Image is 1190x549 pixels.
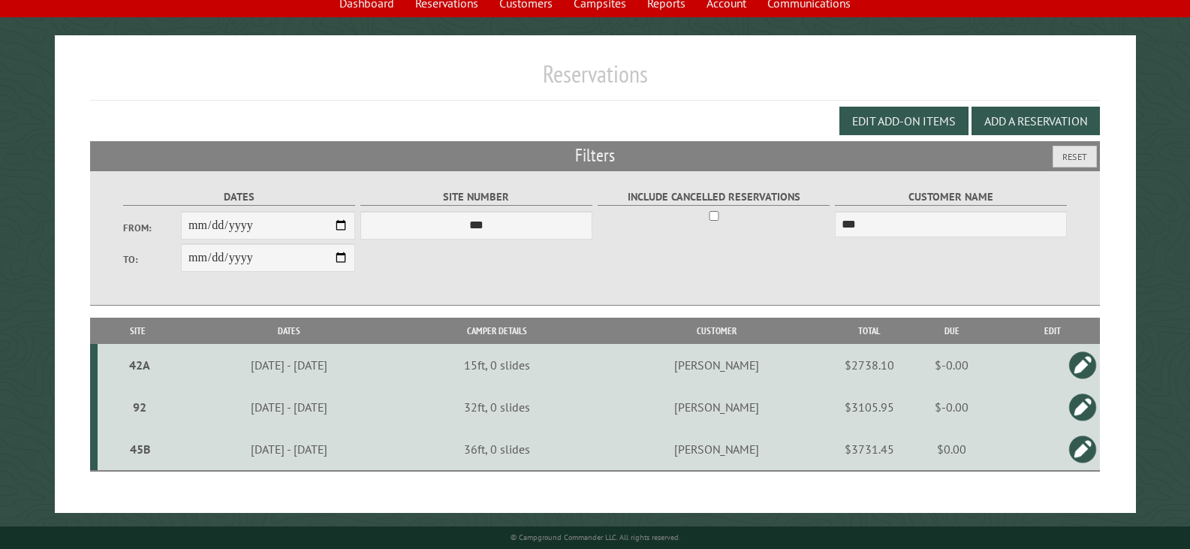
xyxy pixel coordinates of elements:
[400,344,594,386] td: 15ft, 0 slides
[104,400,176,415] div: 92
[899,318,1005,344] th: Due
[835,189,1068,206] label: Customer Name
[90,59,1100,101] h1: Reservations
[839,386,899,428] td: $3105.95
[123,189,356,206] label: Dates
[899,386,1005,428] td: $-0.00
[972,107,1100,135] button: Add a Reservation
[839,428,899,471] td: $3731.45
[178,318,400,344] th: Dates
[899,428,1005,471] td: $0.00
[104,357,176,373] div: 42A
[839,107,969,135] button: Edit Add-on Items
[899,344,1005,386] td: $-0.00
[123,221,181,235] label: From:
[594,344,839,386] td: [PERSON_NAME]
[594,386,839,428] td: [PERSON_NAME]
[360,189,593,206] label: Site Number
[839,318,899,344] th: Total
[90,141,1100,170] h2: Filters
[104,442,176,457] div: 45B
[1005,318,1100,344] th: Edit
[180,400,398,415] div: [DATE] - [DATE]
[511,532,680,542] small: © Campground Commander LLC. All rights reserved.
[594,428,839,471] td: [PERSON_NAME]
[180,357,398,373] div: [DATE] - [DATE]
[400,318,594,344] th: Camper Details
[180,442,398,457] div: [DATE] - [DATE]
[594,318,839,344] th: Customer
[123,252,181,267] label: To:
[98,318,178,344] th: Site
[1053,146,1097,167] button: Reset
[400,386,594,428] td: 32ft, 0 slides
[598,189,830,206] label: Include Cancelled Reservations
[400,428,594,471] td: 36ft, 0 slides
[839,344,899,386] td: $2738.10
